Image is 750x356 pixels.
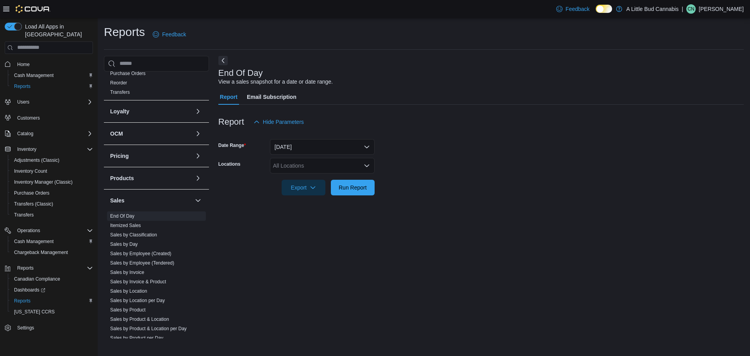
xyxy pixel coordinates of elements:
[110,335,163,341] span: Sales by Product per Day
[110,251,171,256] a: Sales by Employee (Created)
[14,97,32,107] button: Users
[11,177,93,187] span: Inventory Manager (Classic)
[110,317,169,322] a: Sales by Product & Location
[2,263,96,274] button: Reports
[263,118,304,126] span: Hide Parameters
[110,152,192,160] button: Pricing
[8,295,96,306] button: Reports
[14,168,47,174] span: Inventory Count
[110,213,134,219] span: End Of Day
[11,156,93,165] span: Adjustments (Classic)
[110,270,144,275] a: Sales by Invoice
[193,129,203,138] button: OCM
[5,55,93,354] nav: Complex example
[11,307,93,317] span: Washington CCRS
[110,130,192,138] button: OCM
[682,4,683,14] p: |
[11,248,71,257] a: Chargeback Management
[162,30,186,38] span: Feedback
[110,260,174,266] a: Sales by Employee (Tendered)
[286,180,321,195] span: Export
[150,27,189,42] a: Feedback
[8,166,96,177] button: Inventory Count
[8,155,96,166] button: Adjustments (Classic)
[699,4,744,14] p: [PERSON_NAME]
[14,323,37,333] a: Settings
[2,112,96,123] button: Customers
[8,70,96,81] button: Cash Management
[11,296,34,306] a: Reports
[110,70,146,77] span: Purchase Orders
[2,59,96,70] button: Home
[2,144,96,155] button: Inventory
[14,59,93,69] span: Home
[11,210,37,220] a: Transfers
[110,197,125,204] h3: Sales
[17,131,33,137] span: Catalog
[331,180,375,195] button: Run Report
[110,297,165,304] span: Sales by Location per Day
[104,24,145,40] h1: Reports
[247,89,296,105] span: Email Subscription
[14,226,93,235] span: Operations
[8,247,96,258] button: Chargeback Management
[110,222,141,229] span: Itemized Sales
[11,248,93,257] span: Chargeback Management
[8,274,96,284] button: Canadian Compliance
[110,232,157,238] a: Sales by Classification
[14,323,93,333] span: Settings
[14,249,68,256] span: Chargeback Management
[218,117,244,127] h3: Report
[11,296,93,306] span: Reports
[8,306,96,317] button: [US_STATE] CCRS
[193,196,203,205] button: Sales
[566,5,589,13] span: Feedback
[626,4,679,14] p: A Little Bud Cannabis
[14,60,33,69] a: Home
[110,250,171,257] span: Sales by Employee (Created)
[11,166,93,176] span: Inventory Count
[14,276,60,282] span: Canadian Compliance
[11,82,93,91] span: Reports
[193,107,203,116] button: Loyalty
[110,197,192,204] button: Sales
[110,326,187,332] span: Sales by Product & Location per Day
[218,161,241,167] label: Locations
[11,285,48,295] a: Dashboards
[14,83,30,89] span: Reports
[11,71,57,80] a: Cash Management
[8,81,96,92] button: Reports
[11,177,76,187] a: Inventory Manager (Classic)
[220,89,237,105] span: Report
[110,80,127,86] a: Reorder
[104,211,209,346] div: Sales
[11,274,63,284] a: Canadian Compliance
[14,263,37,273] button: Reports
[16,5,50,13] img: Cova
[17,61,30,68] span: Home
[270,139,375,155] button: [DATE]
[11,166,50,176] a: Inventory Count
[14,238,54,245] span: Cash Management
[14,179,73,185] span: Inventory Manager (Classic)
[282,180,325,195] button: Export
[110,279,166,284] a: Sales by Invoice & Product
[14,263,93,273] span: Reports
[14,129,36,138] button: Catalog
[14,97,93,107] span: Users
[8,236,96,247] button: Cash Management
[14,298,30,304] span: Reports
[14,190,50,196] span: Purchase Orders
[14,226,43,235] button: Operations
[218,142,246,148] label: Date Range
[2,128,96,139] button: Catalog
[8,199,96,209] button: Transfers (Classic)
[14,113,93,123] span: Customers
[14,72,54,79] span: Cash Management
[11,199,93,209] span: Transfers (Classic)
[17,265,34,271] span: Reports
